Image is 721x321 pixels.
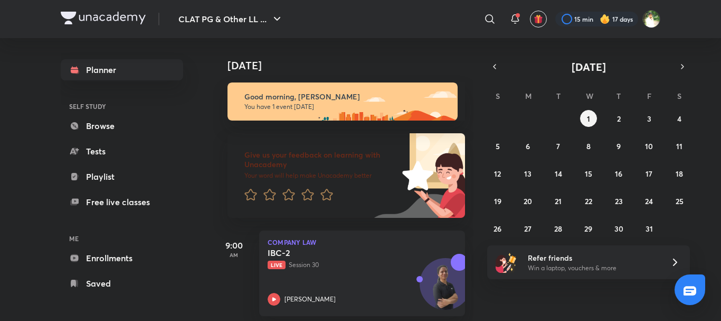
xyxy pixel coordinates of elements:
button: October 21, 2025 [550,192,567,209]
span: Live [268,261,286,269]
img: feedback_image [366,133,465,218]
button: CLAT PG & Other LL ... [172,8,290,30]
button: October 20, 2025 [519,192,536,209]
abbr: October 3, 2025 [647,114,651,124]
button: October 31, 2025 [641,220,658,237]
h5: IBC-2 [268,247,399,258]
button: October 2, 2025 [610,110,627,127]
abbr: October 31, 2025 [646,224,653,234]
abbr: October 23, 2025 [615,196,623,206]
abbr: October 24, 2025 [645,196,653,206]
button: October 18, 2025 [671,165,688,182]
abbr: Saturday [677,91,681,101]
abbr: October 12, 2025 [494,169,501,179]
abbr: October 20, 2025 [524,196,532,206]
abbr: October 19, 2025 [494,196,501,206]
abbr: October 21, 2025 [555,196,562,206]
button: October 6, 2025 [519,137,536,154]
abbr: Monday [525,91,532,101]
button: October 3, 2025 [641,110,658,127]
button: October 24, 2025 [641,192,658,209]
h6: ME [61,230,183,247]
button: October 25, 2025 [671,192,688,209]
abbr: October 2, 2025 [617,114,621,124]
abbr: October 10, 2025 [645,141,653,151]
abbr: October 14, 2025 [555,169,562,179]
button: October 26, 2025 [489,220,506,237]
button: October 5, 2025 [489,137,506,154]
abbr: October 30, 2025 [614,224,623,234]
button: avatar [530,11,547,27]
button: October 7, 2025 [550,137,567,154]
button: October 28, 2025 [550,220,567,237]
a: Company Logo [61,12,146,27]
abbr: October 25, 2025 [676,196,684,206]
abbr: October 16, 2025 [615,169,622,179]
p: Session 30 [268,260,433,270]
abbr: October 1, 2025 [587,114,590,124]
h6: Good morning, [PERSON_NAME] [244,92,448,102]
abbr: Sunday [496,91,500,101]
p: Company Law [268,239,457,245]
img: referral [496,252,517,273]
h5: 9:00 [213,239,255,252]
h6: Give us your feedback on learning with Unacademy [244,150,399,169]
abbr: October 28, 2025 [554,224,562,234]
abbr: Tuesday [556,91,561,101]
button: October 10, 2025 [641,137,658,154]
h4: [DATE] [227,59,476,72]
h6: SELF STUDY [61,97,183,115]
abbr: October 29, 2025 [584,224,592,234]
abbr: October 27, 2025 [524,224,532,234]
button: October 9, 2025 [610,137,627,154]
abbr: October 7, 2025 [556,141,560,151]
img: avatar [534,14,543,24]
abbr: October 22, 2025 [585,196,592,206]
abbr: October 11, 2025 [676,141,682,151]
img: Avatar [420,264,471,315]
button: October 29, 2025 [580,220,597,237]
img: morning [227,82,458,121]
abbr: Friday [647,91,651,101]
a: Planner [61,59,183,80]
p: [PERSON_NAME] [284,295,336,304]
button: October 19, 2025 [489,192,506,209]
button: October 14, 2025 [550,165,567,182]
button: October 17, 2025 [641,165,658,182]
img: Company Logo [61,12,146,24]
button: October 4, 2025 [671,110,688,127]
button: October 12, 2025 [489,165,506,182]
button: October 11, 2025 [671,137,688,154]
button: October 15, 2025 [580,165,597,182]
abbr: October 8, 2025 [586,141,591,151]
abbr: October 6, 2025 [526,141,530,151]
abbr: October 18, 2025 [676,169,683,179]
abbr: October 17, 2025 [646,169,652,179]
button: October 16, 2025 [610,165,627,182]
button: October 23, 2025 [610,192,627,209]
abbr: Thursday [616,91,621,101]
p: Your word will help make Unacademy better [244,171,399,180]
button: October 8, 2025 [580,137,597,154]
a: Enrollments [61,247,183,269]
abbr: October 13, 2025 [524,169,532,179]
abbr: October 5, 2025 [496,141,500,151]
a: Browse [61,115,183,136]
a: Saved [61,273,183,294]
p: AM [213,252,255,258]
button: October 30, 2025 [610,220,627,237]
button: October 13, 2025 [519,165,536,182]
p: You have 1 event [DATE] [244,103,448,111]
abbr: Wednesday [586,91,593,101]
abbr: October 4, 2025 [677,114,681,124]
a: Playlist [61,166,183,187]
abbr: October 9, 2025 [616,141,621,151]
a: Free live classes [61,191,183,213]
abbr: October 26, 2025 [494,224,501,234]
button: October 22, 2025 [580,192,597,209]
button: October 27, 2025 [519,220,536,237]
img: Harshal Jadhao [642,10,660,28]
img: streak [600,14,610,24]
button: [DATE] [502,59,675,74]
span: [DATE] [572,60,606,74]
